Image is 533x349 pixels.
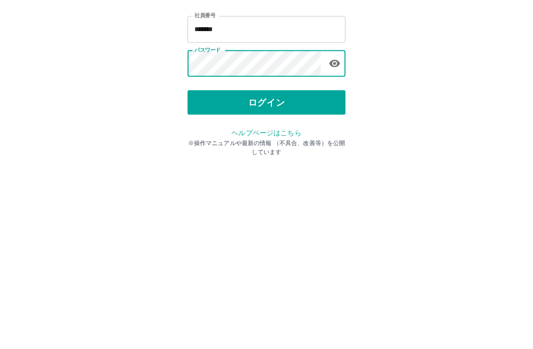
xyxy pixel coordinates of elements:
label: 社員番号 [194,92,215,100]
h2: ログイン [234,62,299,81]
a: ヘルプページはこちら [231,209,301,217]
label: パスワード [194,127,221,134]
button: ログイン [188,171,345,195]
p: ※操作マニュアルや最新の情報 （不具合、改善等）を公開しています [188,219,345,237]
